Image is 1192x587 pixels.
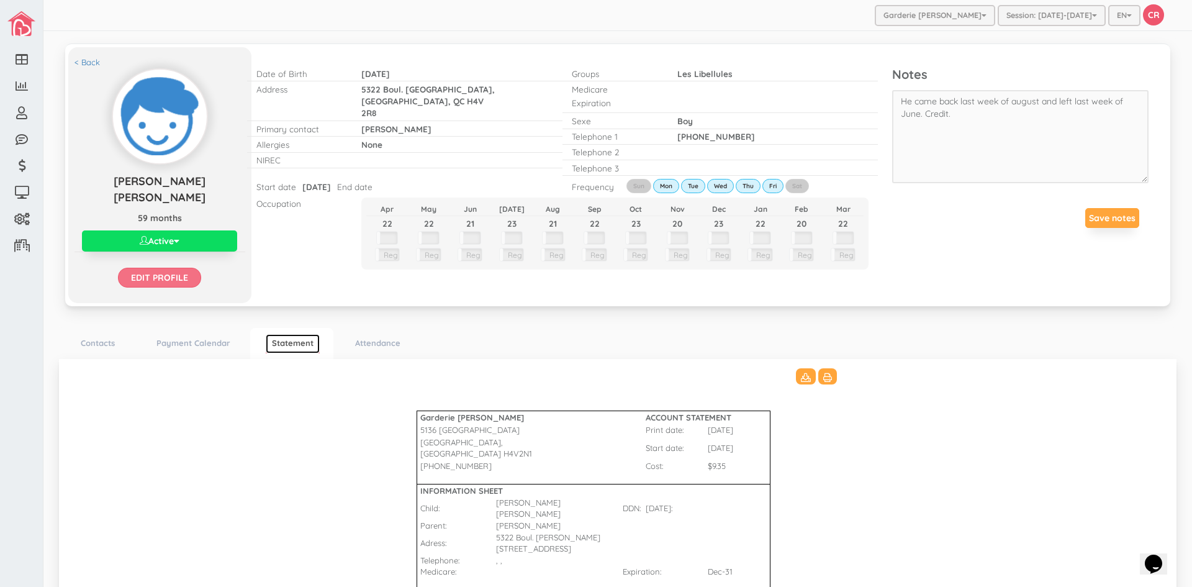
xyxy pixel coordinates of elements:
[496,555,770,567] td: , ,
[762,179,783,193] label: Fri
[646,497,708,520] td: [DATE]:
[82,230,237,252] button: Active
[657,202,698,216] th: Nov
[383,84,495,94] span: Boul. [GEOGRAPHIC_DATA],
[739,202,781,216] th: Jan
[892,90,1149,183] textarea: He came back last week of august and left last week of June. Credit.
[256,83,343,95] p: Address
[361,84,381,94] span: 5322
[417,497,496,520] td: Child:
[496,532,623,555] td: 5322 Boul. [PERSON_NAME][STREET_ADDRESS]
[615,202,657,216] th: Oct
[1085,208,1139,228] button: Save notes
[623,566,708,578] td: Expiration:
[572,115,658,127] p: Sexe
[417,460,496,472] td: [PHONE_NUMBER]
[256,139,343,150] p: Allergies
[256,123,343,135] p: Primary contact
[256,154,343,166] p: NIREC
[708,460,770,472] td: $9.35
[74,57,100,68] a: < Back
[572,146,658,158] p: Telephone 2
[349,334,407,352] a: Attendance
[150,334,237,352] a: Payment Calendar
[337,181,372,193] p: End date
[572,83,658,95] p: Medicare
[707,179,734,193] label: Wed
[302,181,331,192] span: [DATE]
[646,437,708,460] td: Start date:
[708,437,770,460] td: [DATE]
[417,532,496,555] td: Adress:
[449,202,491,216] th: Jun
[417,424,561,437] td: 5136 [GEOGRAPHIC_DATA]
[366,202,408,216] th: Apr
[736,179,761,193] label: Thu
[361,68,390,79] span: [DATE]
[572,130,658,142] p: Telephone 1
[361,139,382,150] span: None
[572,68,658,80] p: Groups
[653,179,679,193] label: Mon
[491,202,533,216] th: [DATE]
[256,181,296,193] p: Start date
[74,212,245,224] p: 59 months
[646,424,708,437] td: Print date:
[572,162,658,174] p: Telephone 3
[361,96,484,118] span: H4V 2R8
[646,412,731,422] b: ACCOUNT STATEMENT
[114,174,205,204] span: [PERSON_NAME] [PERSON_NAME]
[420,412,524,422] b: Garderie [PERSON_NAME]
[698,202,739,216] th: Dec
[361,96,451,106] span: [GEOGRAPHIC_DATA],
[677,131,755,142] span: [PHONE_NUMBER]
[892,66,1149,84] p: Notes
[113,70,207,163] img: Click to change profile pic
[823,202,864,216] th: Mar
[677,68,816,80] p: Les Libellules
[532,202,574,216] th: Aug
[417,437,561,460] td: [GEOGRAPHIC_DATA], [GEOGRAPHIC_DATA] H4V2N1
[574,202,615,216] th: Sep
[681,179,705,193] label: Tue
[266,334,320,354] a: Statement
[256,68,343,80] p: Date of Birth
[785,179,809,193] label: Sat
[256,198,343,209] p: Occupation
[572,181,606,193] p: Frequency
[496,497,561,520] td: [PERSON_NAME] [PERSON_NAME]
[420,486,503,496] b: INFORMATION SHEET
[572,97,658,109] p: Expiration
[7,11,35,36] img: image
[677,116,693,126] span: Boy
[408,202,449,216] th: May
[496,520,561,532] td: [PERSON_NAME]
[781,202,823,216] th: Feb
[623,497,646,520] td: DDN:
[361,124,431,134] span: [PERSON_NAME]
[708,566,770,578] td: Dec-31
[118,268,201,288] input: Edit profile
[626,179,651,193] label: Sun
[708,424,770,437] td: [DATE]
[453,96,464,106] span: QC
[417,520,496,532] td: Parent:
[417,555,496,567] td: Telephone:
[1140,537,1180,575] iframe: chat widget
[646,460,708,472] td: Cost:
[417,566,496,578] td: Medicare:
[74,334,121,352] a: Contacts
